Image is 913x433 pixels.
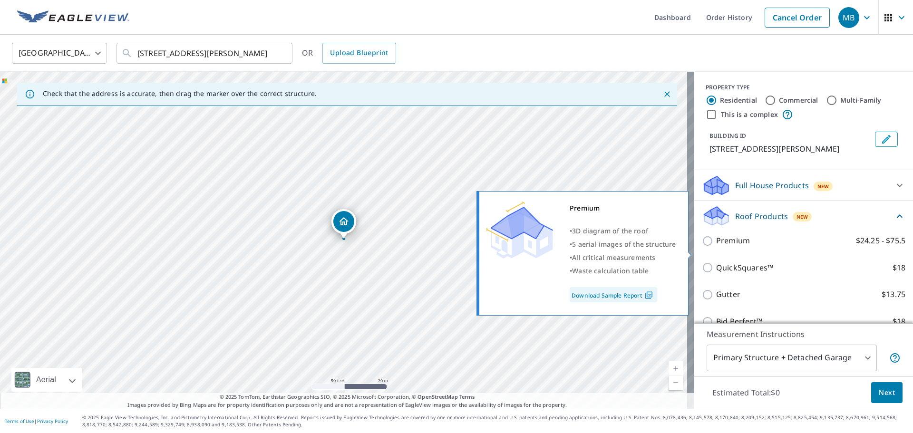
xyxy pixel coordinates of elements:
[716,235,750,247] p: Premium
[570,264,676,278] div: •
[82,414,908,428] p: © 2025 Eagle View Technologies, Inc. and Pictometry International Corp. All Rights Reserved. Repo...
[137,40,273,67] input: Search by address or latitude-longitude
[893,316,905,327] p: $18
[33,368,59,392] div: Aerial
[43,89,317,98] p: Check that the address is accurate, then drag the marker over the correct structure.
[572,253,655,262] span: All critical measurements
[12,40,107,67] div: [GEOGRAPHIC_DATA]
[817,183,829,190] span: New
[17,10,129,25] img: EV Logo
[716,289,740,300] p: Gutter
[302,43,396,64] div: OR
[322,43,396,64] a: Upload Blueprint
[331,209,356,239] div: Dropped pin, building 1, Residential property, 13863 Cartwright Pkwy Strongsville, OH 44136
[879,387,895,399] span: Next
[765,8,830,28] a: Cancel Order
[720,96,757,105] label: Residential
[669,361,683,375] a: Current Level 19, Zoom In
[838,7,859,28] div: MB
[716,262,773,274] p: QuickSquares™
[486,202,553,259] img: Premium
[893,262,905,274] p: $18
[11,368,82,392] div: Aerial
[735,180,809,191] p: Full House Products
[721,110,778,119] label: This is a complex
[856,235,905,247] p: $24.25 - $75.5
[709,132,746,140] p: BUILDING ID
[735,211,788,222] p: Roof Products
[642,291,655,299] img: Pdf Icon
[796,213,808,221] span: New
[459,393,475,400] a: Terms
[570,202,676,215] div: Premium
[716,316,762,327] p: Bid Perfect™
[5,418,34,424] a: Terms of Use
[707,328,901,340] p: Measurement Instructions
[220,393,475,401] span: © 2025 TomTom, Earthstar Geographics SIO, © 2025 Microsoft Corporation, ©
[5,418,68,424] p: |
[570,238,676,251] div: •
[330,47,388,59] span: Upload Blueprint
[570,251,676,264] div: •
[572,226,648,235] span: 3D diagram of the roof
[706,83,902,92] div: PROPERTY TYPE
[882,289,905,300] p: $13.75
[570,287,657,302] a: Download Sample Report
[840,96,882,105] label: Multi-Family
[37,418,68,424] a: Privacy Policy
[669,375,683,390] a: Current Level 19, Zoom Out
[889,352,901,364] span: Your report will include the primary structure and a detached garage if one exists.
[702,174,905,197] div: Full House ProductsNew
[661,88,673,100] button: Close
[779,96,818,105] label: Commercial
[709,143,871,154] p: [STREET_ADDRESS][PERSON_NAME]
[875,132,898,147] button: Edit building 1
[572,266,649,275] span: Waste calculation table
[418,393,457,400] a: OpenStreetMap
[707,345,877,371] div: Primary Structure + Detached Garage
[705,382,787,403] p: Estimated Total: $0
[570,224,676,238] div: •
[572,240,676,249] span: 5 aerial images of the structure
[871,382,903,404] button: Next
[702,205,905,227] div: Roof ProductsNew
